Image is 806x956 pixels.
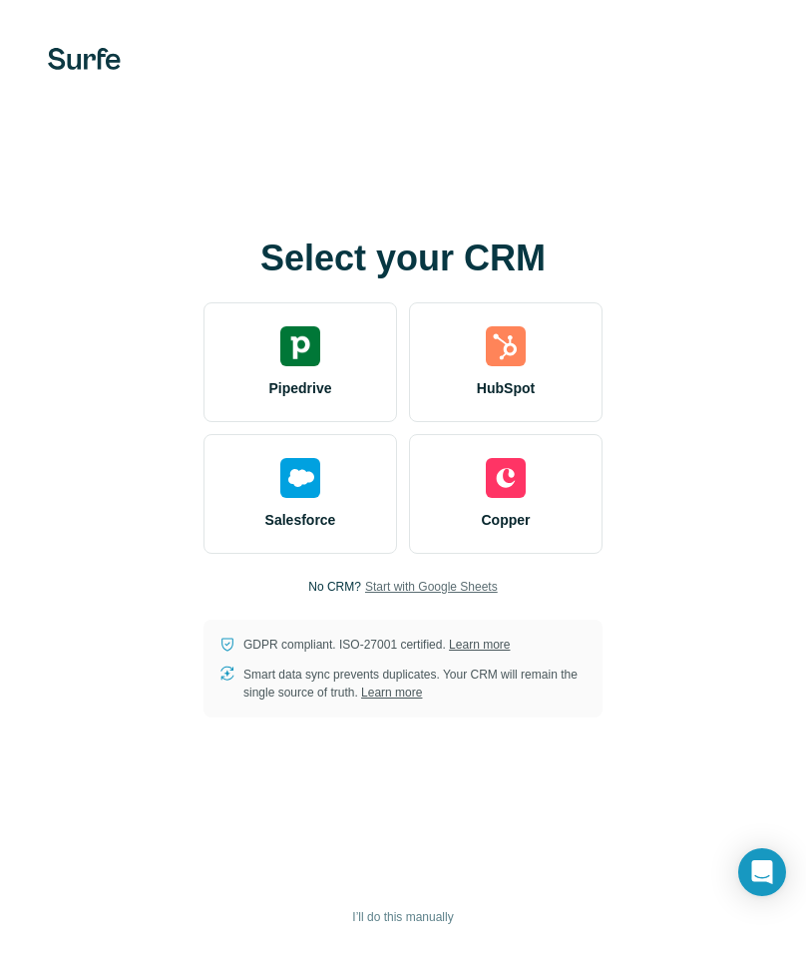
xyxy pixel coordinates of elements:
a: Learn more [449,638,510,652]
span: Copper [482,510,531,530]
button: Start with Google Sheets [365,578,498,596]
a: Learn more [361,686,422,700]
span: Pipedrive [268,378,331,398]
p: No CRM? [308,578,361,596]
img: hubspot's logo [486,326,526,366]
img: Surfe's logo [48,48,121,70]
p: GDPR compliant. ISO-27001 certified. [243,636,510,654]
button: I’ll do this manually [338,902,467,932]
img: pipedrive's logo [280,326,320,366]
p: Smart data sync prevents duplicates. Your CRM will remain the single source of truth. [243,666,587,702]
img: copper's logo [486,458,526,498]
h1: Select your CRM [203,239,603,278]
img: salesforce's logo [280,458,320,498]
div: Open Intercom Messenger [738,848,786,896]
span: Salesforce [265,510,336,530]
span: HubSpot [477,378,535,398]
span: I’ll do this manually [352,908,453,926]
